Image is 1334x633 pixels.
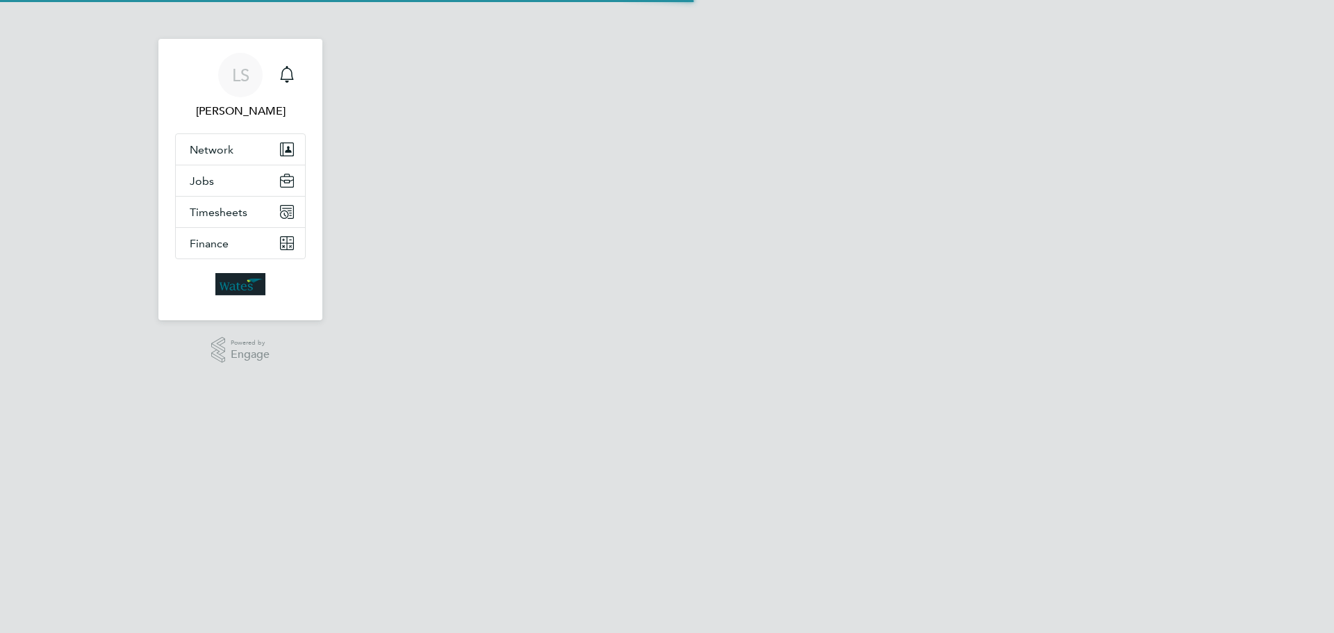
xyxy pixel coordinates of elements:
a: LS[PERSON_NAME] [175,53,306,120]
button: Timesheets [176,197,305,227]
span: LS [232,66,249,84]
img: wates-logo-retina.png [215,273,265,295]
nav: Main navigation [158,39,322,320]
span: Engage [231,349,270,361]
span: Timesheets [190,206,247,219]
a: Go to home page [175,273,306,295]
span: Powered by [231,337,270,349]
span: Lorraine Smith [175,103,306,120]
span: Jobs [190,174,214,188]
button: Network [176,134,305,165]
a: Powered byEngage [211,337,270,363]
button: Jobs [176,165,305,196]
span: Network [190,143,233,156]
button: Finance [176,228,305,258]
span: Finance [190,237,229,250]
